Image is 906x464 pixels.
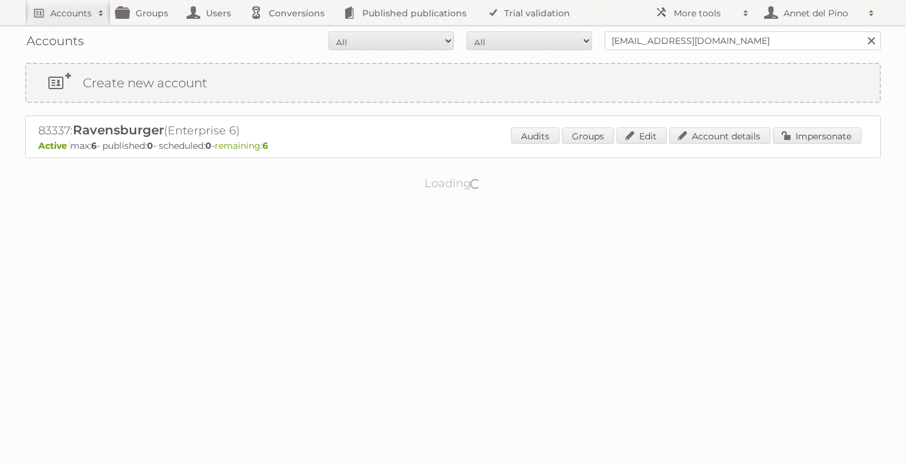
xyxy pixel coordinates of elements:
strong: 0 [205,140,212,151]
span: Active [38,140,70,151]
h2: Accounts [50,7,92,19]
h2: 83337: (Enterprise 6) [38,122,478,139]
a: Impersonate [773,127,861,144]
span: Ravensburger [73,122,164,138]
a: Account details [669,127,770,144]
strong: 0 [147,140,153,151]
a: Create new account [26,64,880,102]
a: Edit [617,127,667,144]
h2: Annet del Pino [780,7,862,19]
a: Audits [511,127,559,144]
p: max: - published: - scheduled: - [38,140,868,151]
strong: 6 [91,140,97,151]
a: Groups [562,127,614,144]
strong: 6 [262,140,268,151]
span: remaining: [215,140,268,151]
p: Loading [385,171,521,196]
h2: More tools [674,7,736,19]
